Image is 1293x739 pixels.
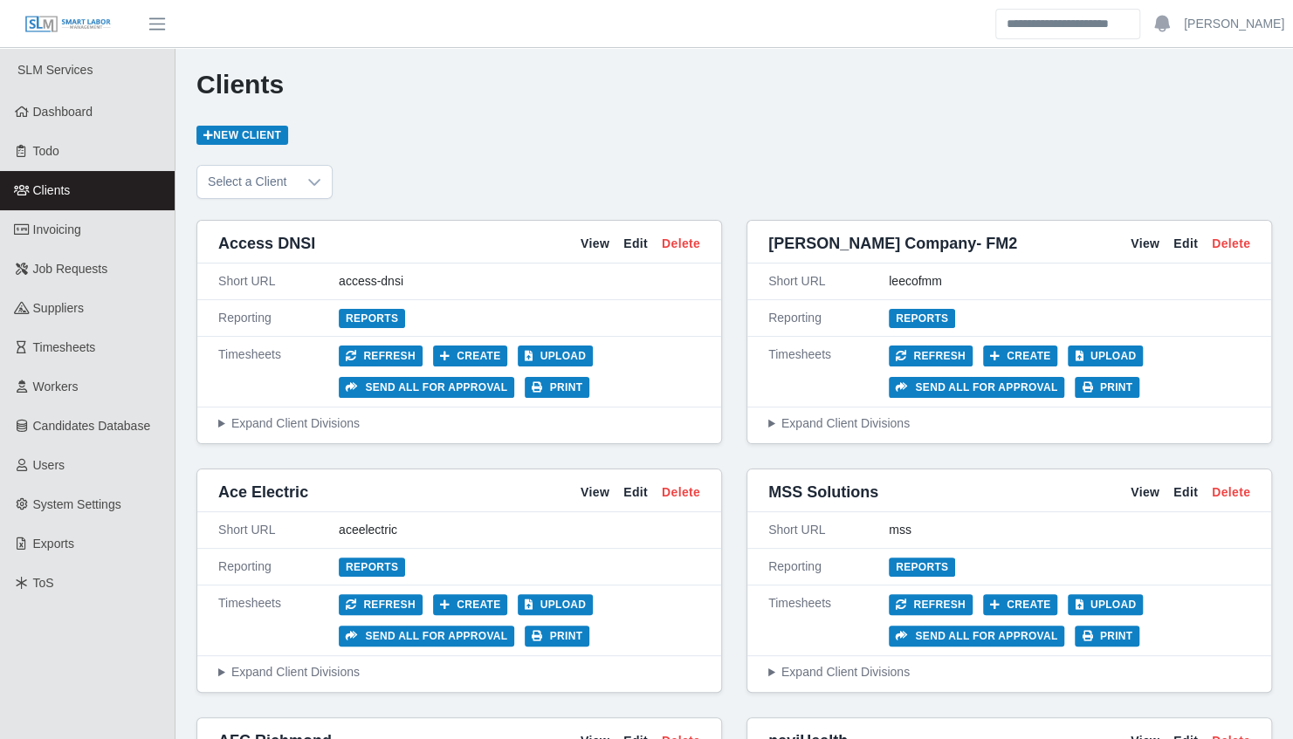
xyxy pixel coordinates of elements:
summary: Expand Client Divisions [768,414,1250,433]
div: Reporting [768,558,889,576]
div: Reporting [218,558,339,576]
a: Edit [1173,235,1198,253]
button: Print [1075,626,1139,647]
a: View [581,483,609,502]
div: Short URL [768,272,889,291]
a: New Client [196,126,288,145]
img: SLM Logo [24,15,112,34]
span: Ace Electric [218,480,308,504]
a: Reports [339,309,405,328]
span: Timesheets [33,340,96,354]
span: [PERSON_NAME] Company- FM2 [768,231,1017,256]
span: Job Requests [33,262,108,276]
button: Refresh [889,594,973,615]
a: View [581,235,609,253]
div: mss [889,521,1250,539]
button: Print [525,626,589,647]
span: Invoicing [33,222,81,236]
button: Print [1075,377,1139,398]
a: Reports [889,558,955,577]
div: leecofmm [889,272,1250,291]
summary: Expand Client Divisions [768,663,1250,681]
button: Create [433,594,508,615]
span: Select a Client [197,166,297,198]
a: Delete [1212,483,1250,502]
a: View [1131,235,1159,253]
h1: Clients [196,69,1272,100]
span: ToS [33,576,54,590]
button: Send all for approval [889,626,1064,647]
span: Candidates Database [33,419,151,433]
a: [PERSON_NAME] [1184,15,1284,33]
button: Refresh [889,346,973,366]
button: Refresh [339,594,423,615]
span: Clients [33,183,71,197]
button: Upload [1068,594,1143,615]
button: Upload [518,346,593,366]
a: Edit [623,483,648,502]
button: Refresh [339,346,423,366]
span: Todo [33,144,59,158]
button: Create [433,346,508,366]
a: Reports [889,309,955,328]
span: Dashboard [33,105,93,119]
span: Exports [33,537,74,551]
div: aceelectric [339,521,700,539]
button: Send all for approval [339,626,514,647]
span: MSS Solutions [768,480,878,504]
button: Upload [1068,346,1143,366]
div: Timesheets [218,594,339,647]
span: Access DNSI [218,231,315,256]
a: Reports [339,558,405,577]
div: Reporting [218,309,339,327]
summary: Expand Client Divisions [218,414,700,433]
div: Timesheets [768,594,889,647]
a: Delete [662,235,700,253]
span: Suppliers [33,301,84,315]
a: Delete [1212,235,1250,253]
span: Workers [33,380,79,393]
summary: Expand Client Divisions [218,663,700,681]
span: SLM Services [17,63,93,77]
div: Reporting [768,309,889,327]
div: Short URL [218,272,339,291]
input: Search [995,9,1140,39]
button: Upload [518,594,593,615]
a: Edit [623,235,648,253]
span: System Settings [33,497,121,511]
div: Short URL [768,521,889,539]
div: Timesheets [218,346,339,398]
button: Send all for approval [889,377,1064,398]
a: Edit [1173,483,1198,502]
button: Create [983,346,1058,366]
button: Print [525,377,589,398]
div: Short URL [218,521,339,539]
a: View [1131,483,1159,502]
button: Send all for approval [339,377,514,398]
div: access-dnsi [339,272,700,291]
div: Timesheets [768,346,889,398]
span: Users [33,458,65,472]
button: Create [983,594,1058,615]
a: Delete [662,483,700,502]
